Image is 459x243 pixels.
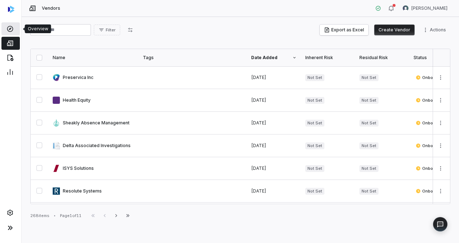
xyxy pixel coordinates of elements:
[251,143,266,148] span: [DATE]
[359,55,405,61] div: Residual Risk
[359,142,379,149] span: Not Set
[305,55,351,61] div: Inherent Risk
[251,97,266,103] span: [DATE]
[374,25,415,35] button: Create Vendor
[305,165,324,172] span: Not Set
[143,55,242,61] div: Tags
[305,74,324,81] span: Not Set
[359,120,379,127] span: Not Set
[54,213,56,218] div: •
[359,188,379,195] span: Not Set
[403,5,408,11] img: REKHA KOTHANDARAMAN avatar
[414,55,459,61] div: Status
[435,72,446,83] button: More actions
[305,120,324,127] span: Not Set
[416,97,446,103] span: Onboarding
[305,142,324,149] span: Not Set
[359,74,379,81] span: Not Set
[30,213,49,218] div: 268 items
[251,55,297,61] div: Date Added
[359,165,379,172] span: Not Set
[435,163,446,174] button: More actions
[53,55,134,61] div: Name
[320,25,368,35] button: Export as Excel
[435,140,446,151] button: More actions
[416,143,446,149] span: Onboarding
[416,165,446,171] span: Onboarding
[106,27,115,33] span: Filter
[251,165,266,171] span: [DATE]
[359,97,379,104] span: Not Set
[60,213,82,218] div: Page 1 of 11
[435,118,446,128] button: More actions
[305,97,324,104] span: Not Set
[251,188,266,194] span: [DATE]
[251,75,266,80] span: [DATE]
[435,186,446,196] button: More actions
[251,120,266,125] span: [DATE]
[28,26,48,32] div: Overview
[416,75,446,80] span: Onboarding
[411,5,447,11] span: [PERSON_NAME]
[42,5,60,11] span: Vendors
[416,120,446,126] span: Onboarding
[305,188,324,195] span: Not Set
[398,3,452,14] button: REKHA KOTHANDARAMAN avatar[PERSON_NAME]
[416,188,446,194] span: Onboarding
[94,25,120,35] button: Filter
[420,25,450,35] button: More actions
[8,6,14,13] img: Coverbase logo
[435,95,446,106] button: More actions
